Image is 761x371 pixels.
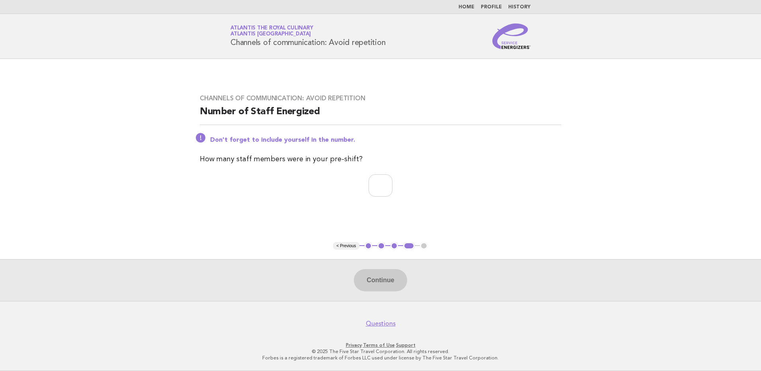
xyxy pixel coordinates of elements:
a: Home [459,5,474,10]
span: Atlantis [GEOGRAPHIC_DATA] [230,32,311,37]
p: Don't forget to include yourself in the number. [210,136,561,144]
a: History [508,5,531,10]
a: Terms of Use [363,342,395,348]
button: 2 [377,242,385,250]
a: Atlantis the Royal CulinaryAtlantis [GEOGRAPHIC_DATA] [230,25,313,37]
p: How many staff members were in your pre-shift? [200,154,561,165]
p: © 2025 The Five Star Travel Corporation. All rights reserved. [137,348,624,355]
button: 1 [365,242,373,250]
p: · · [137,342,624,348]
a: Questions [366,320,396,328]
h3: Channels of communication: Avoid repetition [200,94,561,102]
img: Service Energizers [492,23,531,49]
a: Privacy [346,342,362,348]
a: Support [396,342,416,348]
p: Forbes is a registered trademark of Forbes LLC used under license by The Five Star Travel Corpora... [137,355,624,361]
h1: Channels of communication: Avoid repetition [230,26,385,47]
button: 4 [403,242,415,250]
button: 3 [390,242,398,250]
a: Profile [481,5,502,10]
button: < Previous [333,242,359,250]
h2: Number of Staff Energized [200,105,561,125]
